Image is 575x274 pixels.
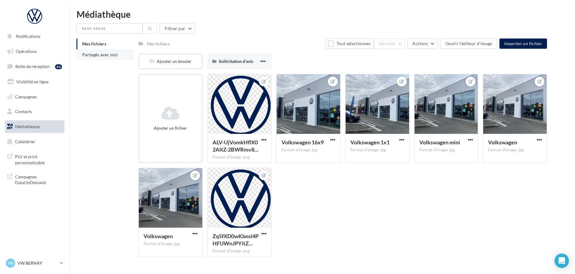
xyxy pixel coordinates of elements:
div: Format d'image: jpg [281,147,335,153]
a: Médiathèque [4,120,66,133]
button: Gérer(0) [374,38,405,49]
a: Calendrier [4,135,66,148]
div: Ajouter un dossier [139,58,202,64]
span: Zq5fXD0wKbnsl4PHFUWnJPYitZ8rW6KgqhUH0B196m6Jl-lr61PflsD9BnzvuFjsgnkteNVRdnlRezd0=s0 [213,233,259,247]
div: Open Intercom Messenger [555,254,569,268]
span: Médiathèque [15,124,40,129]
span: Opérations [16,49,37,54]
div: Format d'image: png [213,155,266,160]
span: PLV et print personnalisable [15,152,62,165]
button: Importer un fichier [499,38,547,49]
span: (0) [390,41,395,46]
span: Calendrier [15,139,35,144]
span: Boîte de réception [15,64,50,69]
button: Notifications [4,30,63,43]
a: Campagnes DataOnDemand [4,170,66,188]
span: Sollicitation d'avis [219,59,253,64]
span: Contacts [15,109,32,114]
span: Campagnes DataOnDemand [15,173,62,186]
span: Volkswagen [488,139,517,146]
a: Contacts [4,105,66,118]
span: Notifications [16,34,40,39]
button: Filtrer par [160,23,195,34]
div: Format d'image: png [213,248,266,254]
button: Ouvrir l'éditeur d'image [440,38,497,49]
div: Format d'image: jpg [488,147,542,153]
button: Actions [407,38,437,49]
a: VB VW BERNAY [5,257,64,269]
span: Visibilité en ligne [16,79,48,84]
span: Volkswagen mini [419,139,460,146]
a: Boîte de réception46 [4,60,66,73]
div: 46 [55,64,62,69]
a: PLV et print personnalisable [4,150,66,168]
div: Ajouter un fichier [142,125,199,131]
span: Importer un fichier [504,41,542,46]
span: Mes fichiers [82,41,106,46]
span: Volkswagen 16x9 [281,139,324,146]
div: Mes fichiers [147,41,169,47]
div: Format d'image: jpg [350,147,404,153]
a: Visibilité en ligne [4,75,66,88]
span: Campagnes [15,94,37,99]
span: VB [8,260,14,266]
a: Opérations [4,45,66,58]
a: Campagnes [4,91,66,103]
span: Volkswagen [144,233,173,239]
div: Format d'image: jpg [419,147,473,153]
button: Tout sélectionner [325,38,373,49]
span: ALV-UjVomkHflX02AltZ-2BWRmv80AveAUEtBt-3gd3G7FYu1skd269n [213,139,259,153]
span: Partagés avec moi [82,52,118,57]
span: Actions [412,41,427,46]
span: Volkswagen 1x1 [350,139,390,146]
div: Médiathèque [76,10,568,19]
div: Format d'image: jpg [144,241,197,247]
p: VW BERNAY [17,260,57,266]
